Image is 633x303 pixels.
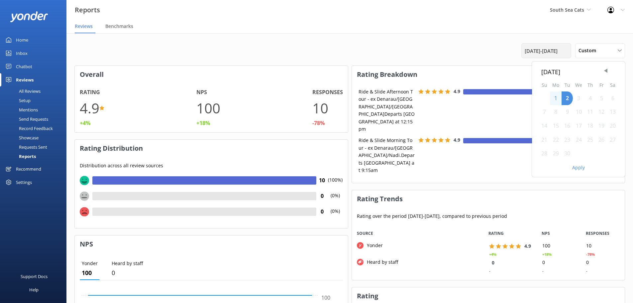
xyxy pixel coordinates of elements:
h3: Overall [75,66,348,83]
div: Tue Sep 30 2025 [562,147,573,161]
abbr: Wednesday [575,82,582,88]
div: Send Requests [4,114,48,124]
div: 100 [537,242,581,250]
div: Mon Sep 15 2025 [550,119,562,133]
div: +4% [489,251,496,257]
p: 0 [112,268,143,278]
h4: 0 [316,192,328,201]
a: All Reviews [4,86,66,96]
abbr: Friday [599,82,604,88]
div: Sat Sep 06 2025 [607,91,618,105]
div: Sat Sep 27 2025 [607,133,618,147]
span: Reviews [75,23,93,30]
div: Support Docs [21,270,48,283]
div: Reports [4,152,36,161]
div: +4% [80,119,90,128]
span: Previous Month [602,68,609,74]
p: (100%) [328,176,343,192]
div: - [542,268,543,274]
div: Requests Sent [4,142,47,152]
span: Source [357,230,373,236]
p: Heard by staff [112,260,143,267]
div: +18% [542,251,551,257]
div: Tue Sep 09 2025 [562,105,573,119]
div: Ride & Slide Afternoon Tour - ex Denarau/[GEOGRAPHIC_DATA]/[GEOGRAPHIC_DATA]Departs [GEOGRAPHIC_D... [357,88,417,133]
h4: NPS [196,88,207,97]
div: Setup [4,96,31,105]
div: Chatbot [16,60,32,73]
h3: Rating Distribution [75,140,348,157]
h3: Reports [75,5,100,15]
div: 0 [537,258,581,267]
div: - [489,268,490,274]
div: Thu Sep 04 2025 [584,91,596,105]
a: Send Requests [4,114,66,124]
a: Setup [4,96,66,105]
h1: 100 [196,97,220,119]
div: Mon Sep 22 2025 [550,133,562,147]
div: Fri Sep 26 2025 [596,133,607,147]
p: 100 [82,268,98,278]
a: Requests Sent [4,142,66,152]
abbr: Sunday [542,82,547,88]
span: RESPONSES [586,230,609,236]
h4: Responses [312,88,343,97]
span: 4.9 [454,137,460,143]
p: Rating over the period [DATE] - [DATE] , compared to previous period [357,213,620,220]
div: Home [16,33,28,47]
a: Reports [4,152,66,161]
span: RATING [488,230,504,236]
div: Ride & Slide Morning Tour - ex Denarau/[GEOGRAPHIC_DATA]/Nadi.Departs [GEOGRAPHIC_DATA] at 9:15am [357,137,417,174]
h1: 4.9 [80,97,99,119]
p: (0%) [328,208,343,223]
h4: 10 [316,176,328,185]
h3: Rating Breakdown [352,66,625,83]
p: Yonder [82,260,98,267]
div: - [586,268,587,274]
div: Sat Sep 13 2025 [607,105,618,119]
abbr: Tuesday [565,82,570,88]
div: Wed Sep 10 2025 [573,105,584,119]
div: Sun Sep 07 2025 [539,105,550,119]
div: Sun Sep 14 2025 [539,119,550,133]
img: yonder-white-logo.png [10,11,48,22]
div: Sun Sep 28 2025 [539,147,550,161]
h4: 0 [316,208,328,216]
div: 0 [581,258,625,267]
div: -78% [312,119,325,128]
div: Mon Sep 29 2025 [550,147,562,161]
div: Sat Sep 20 2025 [607,119,618,133]
div: 10 [581,242,625,250]
div: Help [29,283,39,296]
tspan: 100 [321,294,330,301]
span: 4.9 [524,243,531,249]
span: 4.9 [454,88,460,94]
div: Mentions [4,105,38,114]
div: Wed Sep 03 2025 [573,91,584,105]
span: Benchmarks [105,23,133,30]
abbr: Thursday [587,82,593,88]
div: Yonder [364,242,383,249]
h1: 10 [312,97,328,119]
div: Recommend [16,162,41,176]
div: +18% [196,119,210,128]
span: NPS [542,230,550,236]
abbr: Saturday [610,82,615,88]
div: [DATE] [541,67,616,76]
div: Thu Sep 25 2025 [584,133,596,147]
div: Showcase [4,133,39,142]
p: Distribution across all review sources [80,162,343,169]
div: Inbox [16,47,28,60]
div: Fri Sep 19 2025 [596,119,607,133]
a: Record Feedback [4,124,66,133]
div: Settings [16,176,32,189]
div: Reviews [16,73,34,86]
div: Thu Sep 11 2025 [584,105,596,119]
span: Custom [579,47,600,54]
h4: Rating [80,88,100,97]
p: (0%) [328,192,343,208]
h3: NPS [75,235,348,253]
div: Sun Sep 21 2025 [539,133,550,147]
span: 0 [491,259,494,266]
div: grid [352,242,625,275]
